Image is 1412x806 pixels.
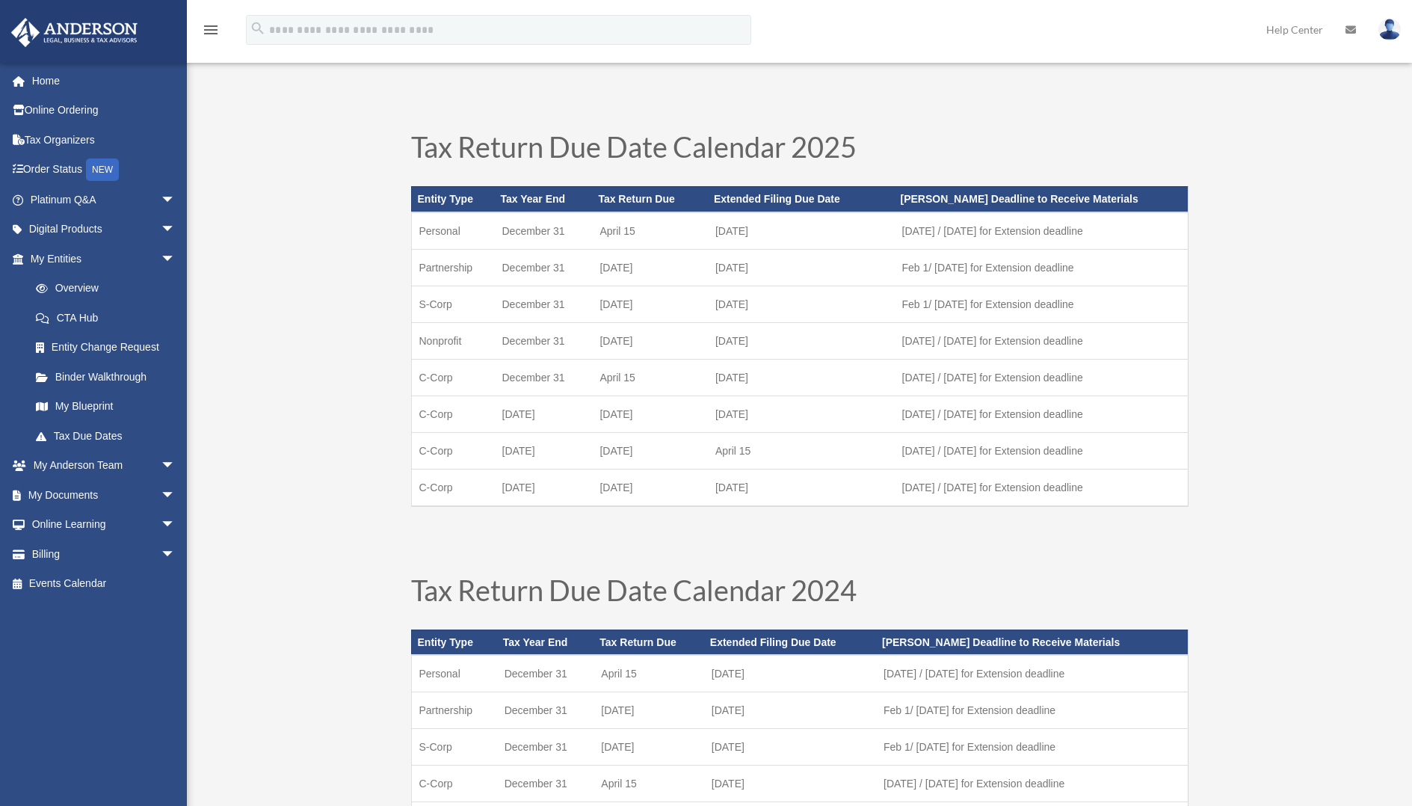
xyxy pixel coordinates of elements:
[708,186,895,212] th: Extended Filing Due Date
[10,125,198,155] a: Tax Organizers
[1378,19,1401,40] img: User Pic
[10,510,198,540] a: Online Learningarrow_drop_down
[411,729,497,766] td: S-Corp
[202,21,220,39] i: menu
[495,396,593,432] td: [DATE]
[161,510,191,541] span: arrow_drop_down
[876,655,1188,692] td: [DATE] / [DATE] for Extension deadline
[592,186,708,212] th: Tax Return Due
[21,421,191,451] a: Tax Due Dates
[497,766,594,802] td: December 31
[411,655,497,692] td: Personal
[497,655,594,692] td: December 31
[876,766,1188,802] td: [DATE] / [DATE] for Extension deadline
[495,186,593,212] th: Tax Year End
[495,249,593,286] td: December 31
[592,359,708,396] td: April 15
[708,286,895,322] td: [DATE]
[411,322,495,359] td: Nonprofit
[592,396,708,432] td: [DATE]
[895,212,1188,250] td: [DATE] / [DATE] for Extension deadline
[10,244,198,274] a: My Entitiesarrow_drop_down
[497,630,594,655] th: Tax Year End
[895,186,1188,212] th: [PERSON_NAME] Deadline to Receive Materials
[704,655,876,692] td: [DATE]
[21,274,198,304] a: Overview
[594,692,704,729] td: [DATE]
[21,392,198,422] a: My Blueprint
[895,249,1188,286] td: Feb 1/ [DATE] for Extension deadline
[10,66,198,96] a: Home
[495,322,593,359] td: December 31
[592,286,708,322] td: [DATE]
[161,244,191,274] span: arrow_drop_down
[411,432,495,469] td: C-Corp
[411,576,1189,612] h1: Tax Return Due Date Calendar 2024
[411,186,495,212] th: Entity Type
[10,185,198,215] a: Platinum Q&Aarrow_drop_down
[86,159,119,181] div: NEW
[495,359,593,396] td: December 31
[708,396,895,432] td: [DATE]
[202,26,220,39] a: menu
[161,480,191,511] span: arrow_drop_down
[161,215,191,245] span: arrow_drop_down
[411,766,497,802] td: C-Corp
[411,396,495,432] td: C-Corp
[411,359,495,396] td: C-Corp
[495,212,593,250] td: December 31
[895,322,1188,359] td: [DATE] / [DATE] for Extension deadline
[411,212,495,250] td: Personal
[411,692,497,729] td: Partnership
[708,249,895,286] td: [DATE]
[411,132,1189,168] h1: Tax Return Due Date Calendar 2025
[411,469,495,506] td: C-Corp
[411,630,497,655] th: Entity Type
[497,729,594,766] td: December 31
[592,432,708,469] td: [DATE]
[411,249,495,286] td: Partnership
[876,630,1188,655] th: [PERSON_NAME] Deadline to Receive Materials
[10,155,198,185] a: Order StatusNEW
[594,630,704,655] th: Tax Return Due
[161,185,191,215] span: arrow_drop_down
[592,322,708,359] td: [DATE]
[7,18,142,47] img: Anderson Advisors Platinum Portal
[10,480,198,510] a: My Documentsarrow_drop_down
[704,692,876,729] td: [DATE]
[411,286,495,322] td: S-Corp
[895,396,1188,432] td: [DATE] / [DATE] for Extension deadline
[10,539,198,569] a: Billingarrow_drop_down
[704,729,876,766] td: [DATE]
[708,322,895,359] td: [DATE]
[495,469,593,506] td: [DATE]
[895,469,1188,506] td: [DATE] / [DATE] for Extension deadline
[495,432,593,469] td: [DATE]
[895,286,1188,322] td: Feb 1/ [DATE] for Extension deadline
[10,215,198,244] a: Digital Productsarrow_drop_down
[592,212,708,250] td: April 15
[161,539,191,570] span: arrow_drop_down
[495,286,593,322] td: December 31
[21,333,198,363] a: Entity Change Request
[10,569,198,599] a: Events Calendar
[10,96,198,126] a: Online Ordering
[708,469,895,506] td: [DATE]
[594,766,704,802] td: April 15
[21,303,198,333] a: CTA Hub
[497,692,594,729] td: December 31
[876,692,1188,729] td: Feb 1/ [DATE] for Extension deadline
[250,20,266,37] i: search
[594,655,704,692] td: April 15
[895,359,1188,396] td: [DATE] / [DATE] for Extension deadline
[895,432,1188,469] td: [DATE] / [DATE] for Extension deadline
[708,359,895,396] td: [DATE]
[592,469,708,506] td: [DATE]
[708,432,895,469] td: April 15
[161,451,191,482] span: arrow_drop_down
[876,729,1188,766] td: Feb 1/ [DATE] for Extension deadline
[704,766,876,802] td: [DATE]
[21,362,198,392] a: Binder Walkthrough
[10,451,198,481] a: My Anderson Teamarrow_drop_down
[594,729,704,766] td: [DATE]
